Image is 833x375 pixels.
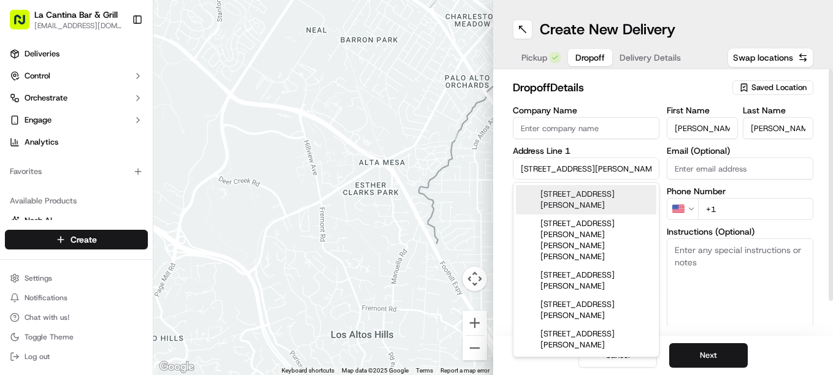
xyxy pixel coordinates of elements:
span: Map data ©2025 Google [342,367,409,374]
button: Chat with us! [5,309,148,326]
button: Swap locations [727,48,813,67]
button: Log out [5,348,148,365]
a: Powered byPylon [86,284,148,294]
button: La Cantina Bar & Grill[EMAIL_ADDRESS][DOMAIN_NAME] [5,5,127,34]
label: Email (Optional) [667,146,813,155]
div: 📗 [12,275,22,285]
div: Favorites [5,162,148,181]
label: Company Name [513,106,659,115]
div: Start new chat [55,117,201,129]
label: Last Name [743,106,814,115]
input: Enter email address [667,157,813,180]
div: [STREET_ADDRESS][PERSON_NAME] [516,185,656,214]
a: 💻API Documentation [99,269,202,291]
button: Notifications [5,289,148,306]
div: [STREET_ADDRESS][PERSON_NAME][PERSON_NAME][PERSON_NAME] [516,214,656,266]
button: Keyboard shortcuts [282,366,334,375]
span: Knowledge Base [25,274,94,286]
span: Swap locations [733,51,793,64]
button: La Cantina Bar & Grill [34,9,118,21]
img: 1736555255976-a54dd68f-1ca7-489b-9aae-adbdc363a1c4 [25,224,34,233]
a: 📗Knowledge Base [7,269,99,291]
div: Available Products [5,191,148,211]
div: Past conversations [12,159,82,169]
a: Deliveries [5,44,148,64]
button: Toggle Theme [5,328,148,346]
span: API Documentation [116,274,197,286]
a: Analytics [5,132,148,152]
input: Enter last name [743,117,814,139]
input: Enter phone number [698,198,813,220]
button: Settings [5,270,148,287]
div: 💻 [104,275,113,285]
div: [STREET_ADDRESS][PERSON_NAME] [516,325,656,354]
span: Log out [25,352,50,362]
img: Nash [12,12,37,37]
span: [PERSON_NAME] [38,223,99,233]
button: Saved Location [732,79,813,96]
img: 1736555255976-a54dd68f-1ca7-489b-9aae-adbdc363a1c4 [25,191,34,200]
div: [STREET_ADDRESS][PERSON_NAME] [516,295,656,325]
span: Regen Pajulas [38,190,90,200]
button: Map camera controls [463,267,487,291]
h2: dropoff Details [513,79,725,96]
span: Analytics [25,137,58,148]
a: Report a map error [440,367,489,374]
label: Address Line 1 [513,146,659,155]
button: See all [190,157,223,172]
button: Engage [5,110,148,130]
label: First Name [667,106,738,115]
label: Instructions (Optional) [667,227,813,236]
button: Zoom out [463,336,487,360]
div: [STREET_ADDRESS][PERSON_NAME] [516,266,656,295]
span: Chat with us! [25,312,69,322]
span: Pylon [122,284,148,294]
span: Control [25,70,50,81]
span: • [92,190,96,200]
span: [DATE] [99,190,124,200]
button: Orchestrate [5,88,148,108]
img: 9188753566659_6852d8bf1fb38e338040_72.png [26,117,48,139]
span: Notifications [25,293,67,303]
label: Phone Number [667,187,813,195]
a: Terms (opens in new tab) [416,367,433,374]
a: Nash AI [10,215,143,226]
span: Delivery Details [620,51,681,64]
div: Suggestions [513,182,659,357]
button: Control [5,66,148,86]
img: Masood Aslam [12,211,32,231]
button: Next [669,343,748,368]
input: Enter company name [513,117,659,139]
img: 1736555255976-a54dd68f-1ca7-489b-9aae-adbdc363a1c4 [12,117,34,139]
input: Enter address [513,157,659,180]
span: Orchestrate [25,93,67,104]
span: Toggle Theme [25,332,74,342]
span: • [102,223,106,233]
span: Pickup [521,51,547,64]
span: Nash AI [25,215,52,226]
span: [DATE] [109,223,134,233]
input: Enter first name [667,117,738,139]
input: Got a question? Start typing here... [32,79,221,92]
button: Nash AI [5,211,148,230]
img: Regen Pajulas [12,178,32,198]
span: Engage [25,115,52,126]
div: We're available if you need us! [55,129,169,139]
img: Google [156,359,197,375]
button: Create [5,230,148,249]
span: Saved Location [751,82,807,93]
span: Settings [25,273,52,283]
span: Create [71,233,97,246]
a: Open this area in Google Maps (opens a new window) [156,359,197,375]
p: Welcome 👋 [12,49,223,69]
button: Start new chat [209,121,223,135]
button: [EMAIL_ADDRESS][DOMAIN_NAME] [34,21,122,31]
button: Zoom in [463,311,487,335]
span: Deliveries [25,48,60,59]
span: Dropoff [575,51,605,64]
h1: Create New Delivery [540,20,675,39]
